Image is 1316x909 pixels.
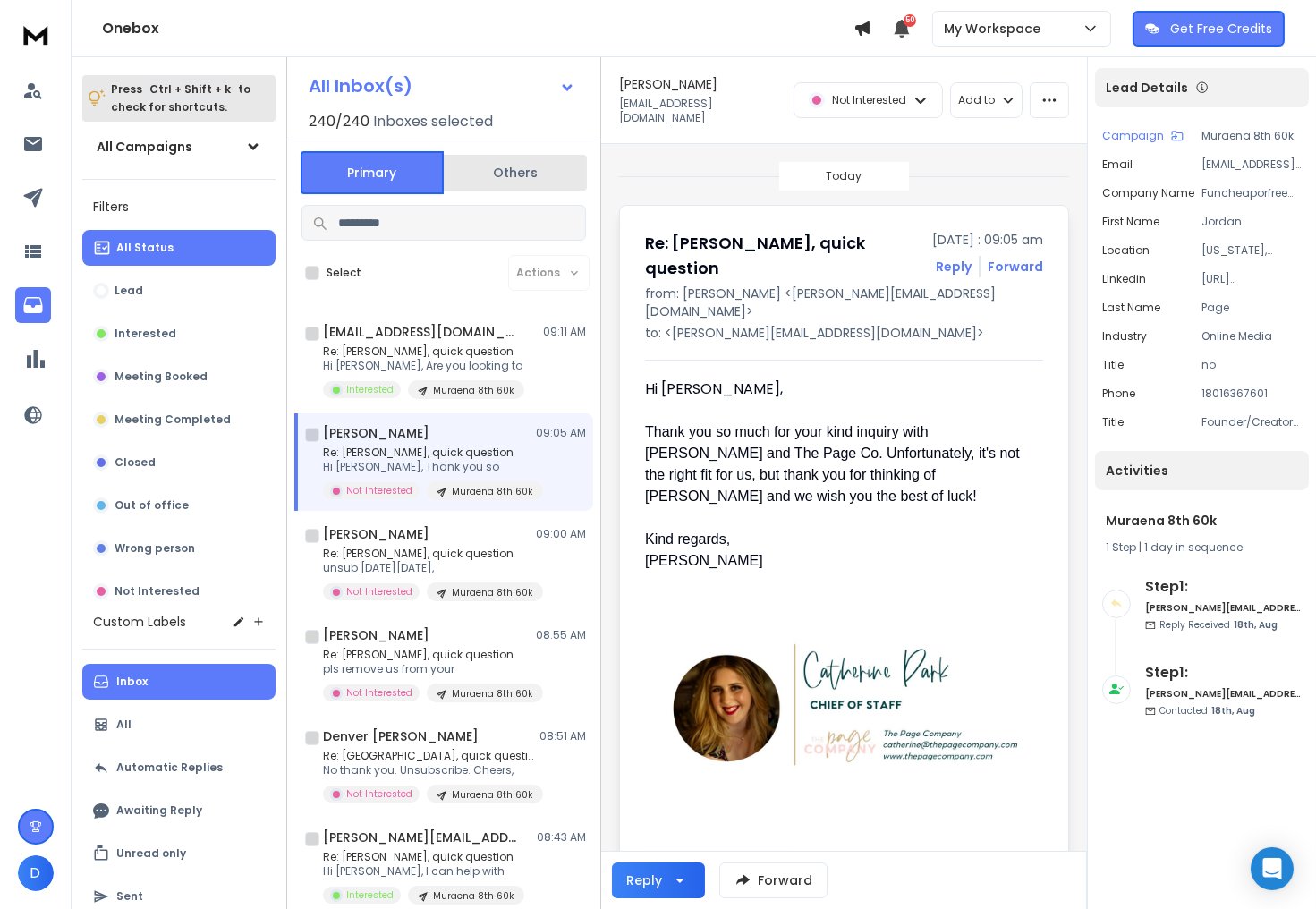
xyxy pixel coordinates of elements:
p: All [116,718,132,732]
button: Lead [82,273,276,309]
button: Get Free Credits [1133,11,1285,47]
p: Re: [PERSON_NAME], quick question [323,547,538,561]
p: Not Interested [115,584,200,599]
button: Reply [612,862,705,898]
p: Press to check for shortcuts. [111,81,250,116]
button: D [18,855,54,891]
p: Muraena 8th 60k [452,485,532,498]
h1: All Inbox(s) [309,77,412,95]
button: Interested [82,316,276,352]
h1: All Campaigns [97,138,192,156]
font: [PERSON_NAME] [645,553,763,568]
button: Unread only [82,836,276,871]
h1: [PERSON_NAME] [619,75,717,93]
p: Not Interested [832,93,906,107]
p: Muraena 8th 60k [433,889,514,903]
p: unsub [DATE][DATE], [323,561,538,575]
p: location [1102,243,1150,258]
span: 240 / 240 [309,111,369,132]
p: Hi [PERSON_NAME], I can help with [323,864,524,879]
p: Meeting Booked [115,370,208,384]
p: Re: [PERSON_NAME], quick question [323,344,524,359]
p: [EMAIL_ADDRESS][DOMAIN_NAME] [1201,157,1302,172]
button: Primary [301,151,444,194]
p: Title [1102,415,1124,429]
p: no [1201,358,1302,372]
button: Meeting Booked [82,359,276,395]
p: Online Media [1201,329,1302,344]
h6: [PERSON_NAME][EMAIL_ADDRESS][DOMAIN_NAME] [1145,687,1302,701]
p: Out of office [115,498,189,513]
p: title [1102,358,1124,372]
p: linkedin [1102,272,1146,286]
p: 09:05 AM [536,426,586,440]
p: Get Free Credits [1170,20,1272,38]
button: Out of office [82,488,276,523]
p: 18016367601 [1201,387,1302,401]
div: Open Intercom Messenger [1251,847,1294,890]
div: Reply [626,871,662,889]
p: industry [1102,329,1147,344]
p: Muraena 8th 60k [452,586,532,599]
button: All Inbox(s) [294,68,590,104]
p: pls remove us from your [323,662,538,676]
img: AIorK4yKrAeTwGuul66MYcBfm9vA0555UFiPCYF5VhuYJSPIW4uJu-imX0d7km0jk6JUQ4TKOsgVgBMFBUMo [645,593,1021,808]
h1: [PERSON_NAME][EMAIL_ADDRESS][DOMAIN_NAME] [323,828,520,846]
button: Reply [936,258,972,276]
p: Email [1102,157,1133,172]
h1: Denver [PERSON_NAME] [323,727,479,745]
p: Jordan [1201,215,1302,229]
h3: Filters [82,194,276,219]
button: Inbox [82,664,276,700]
p: Company Name [1102,186,1194,200]
span: Ctrl + Shift + k [147,79,233,99]
img: logo [18,18,54,51]
p: 09:11 AM [543,325,586,339]
label: Select [327,266,361,280]
button: Closed [82,445,276,480]
h1: Re: [PERSON_NAME], quick question [645,231,921,281]
p: Re: [PERSON_NAME], quick question [323,850,524,864]
div: Hi [PERSON_NAME], [645,378,1029,400]
p: Re: [PERSON_NAME], quick question [323,446,538,460]
p: Muraena 8th 60k [452,788,532,802]
p: [US_STATE], [PERSON_NAME] [1201,243,1302,258]
p: Funcheaporfree Com: Ig: @Jordanpage [1201,186,1302,200]
h1: [EMAIL_ADDRESS][DOMAIN_NAME] [323,323,520,341]
p: Interested [115,327,176,341]
p: Not Interested [346,686,412,700]
p: Muraena 8th 60k [452,687,532,701]
p: Lead Details [1106,79,1188,97]
p: Today [826,169,862,183]
p: 08:55 AM [536,628,586,642]
h1: [PERSON_NAME] [323,525,429,543]
p: 08:43 AM [537,830,586,845]
h6: Step 1 : [1145,576,1302,598]
font: Kind regards, [645,531,730,547]
p: Add to [958,93,995,107]
h3: Custom Labels [93,613,186,631]
h6: Step 1 : [1145,662,1302,684]
div: | [1106,540,1298,555]
h3: Inboxes selected [373,111,493,132]
p: Lead [115,284,143,298]
p: No thank you. Unsubscribe. Cheers, [323,763,538,777]
span: Thank you so much for your kind inquiry with [PERSON_NAME] and The Page Co. Unfortunately, it's n... [645,424,1023,504]
p: Reply Received [1159,618,1278,632]
span: 50 [904,14,916,27]
p: Unread only [116,846,186,861]
h6: [PERSON_NAME][EMAIL_ADDRESS][DOMAIN_NAME] [1145,601,1302,615]
div: Forward [988,258,1043,276]
p: Not Interested [346,484,412,497]
p: [EMAIL_ADDRESS][DOMAIN_NAME] [619,97,783,125]
p: Sent [116,889,143,904]
p: [DATE] : 09:05 am [932,231,1043,249]
h1: [PERSON_NAME] [323,626,429,644]
p: Campaign [1102,129,1164,143]
p: Automatic Replies [116,760,223,775]
p: Not Interested [346,787,412,801]
button: Automatic Replies [82,750,276,786]
div: Activities [1095,451,1309,490]
p: Phone [1102,387,1135,401]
